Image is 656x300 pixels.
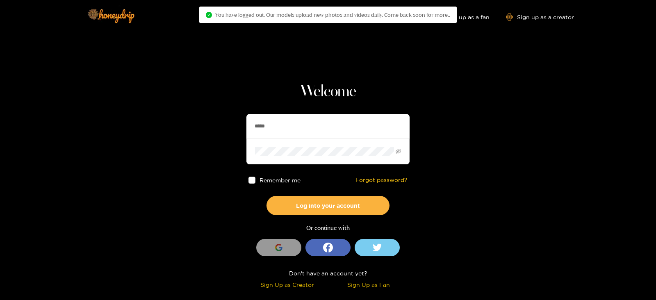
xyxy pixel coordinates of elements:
[206,12,212,18] span: check-circle
[330,280,408,289] div: Sign Up as Fan
[266,196,389,215] button: Log into your account
[248,280,326,289] div: Sign Up as Creator
[396,149,401,154] span: eye-invisible
[260,177,301,183] span: Remember me
[246,82,410,102] h1: Welcome
[215,11,450,18] span: You have logged out. Our models upload new photos and videos daily. Come back soon for more..
[433,14,490,20] a: Sign up as a fan
[506,14,574,20] a: Sign up as a creator
[246,223,410,233] div: Or continue with
[355,177,408,184] a: Forgot password?
[246,268,410,278] div: Don't have an account yet?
